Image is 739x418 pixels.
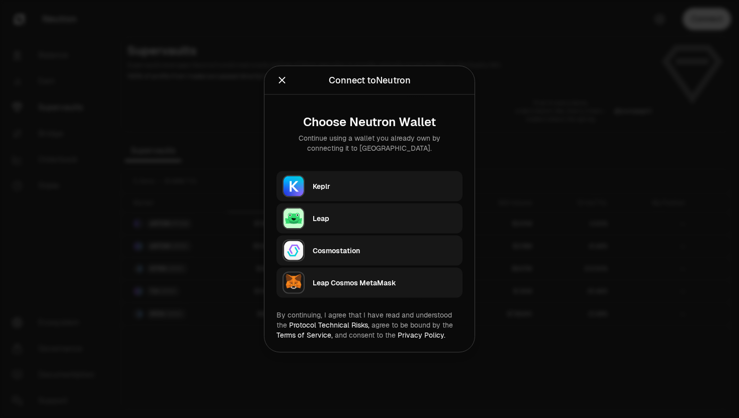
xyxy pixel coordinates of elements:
div: Cosmostation [313,246,456,256]
div: Leap Cosmos MetaMask [313,278,456,288]
button: KeplrKeplr [276,171,463,201]
button: CosmostationCosmostation [276,236,463,266]
img: Keplr [284,176,304,196]
div: Choose Neutron Wallet [285,115,454,129]
div: Connect to Neutron [329,73,411,87]
div: Leap [313,214,456,224]
button: LeapLeap [276,203,463,234]
button: Close [276,73,288,87]
div: By continuing, I agree that I have read and understood the agree to be bound by the and consent t... [276,310,463,340]
a: Terms of Service, [276,331,333,340]
img: Leap Cosmos MetaMask [284,273,304,293]
div: Keplr [313,181,456,191]
img: Cosmostation [284,241,304,261]
a: Protocol Technical Risks, [289,321,369,330]
button: Leap Cosmos MetaMaskLeap Cosmos MetaMask [276,268,463,298]
a: Privacy Policy. [398,331,445,340]
img: Leap [284,208,304,229]
div: Continue using a wallet you already own by connecting it to [GEOGRAPHIC_DATA]. [285,133,454,153]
